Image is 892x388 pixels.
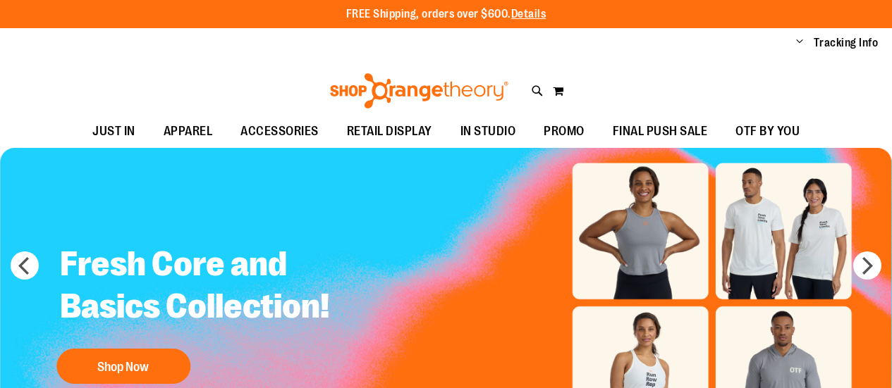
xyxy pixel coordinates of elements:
a: IN STUDIO [446,115,530,148]
a: OTF BY YOU [721,115,814,148]
img: Shop Orangetheory [328,73,511,108]
span: APPAREL [164,115,213,147]
span: FINAL PUSH SALE [613,115,708,147]
a: APPAREL [149,115,227,148]
a: JUST IN [78,115,149,148]
span: RETAIL DISPLAY [347,115,432,147]
a: Details [511,8,546,20]
span: ACCESSORIES [240,115,319,147]
span: JUST IN [92,115,135,147]
a: ACCESSORIES [226,115,333,148]
button: next [853,251,881,280]
span: IN STUDIO [460,115,516,147]
h2: Fresh Core and Basics Collection! [49,232,362,342]
a: Tracking Info [814,35,879,51]
span: OTF BY YOU [735,115,800,147]
span: PROMO [544,115,585,147]
p: FREE Shipping, orders over $600. [346,6,546,23]
button: Account menu [796,36,803,50]
a: FINAL PUSH SALE [599,115,722,148]
button: Shop Now [56,349,190,384]
a: RETAIL DISPLAY [333,115,446,148]
button: prev [11,251,39,280]
a: PROMO [530,115,599,148]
